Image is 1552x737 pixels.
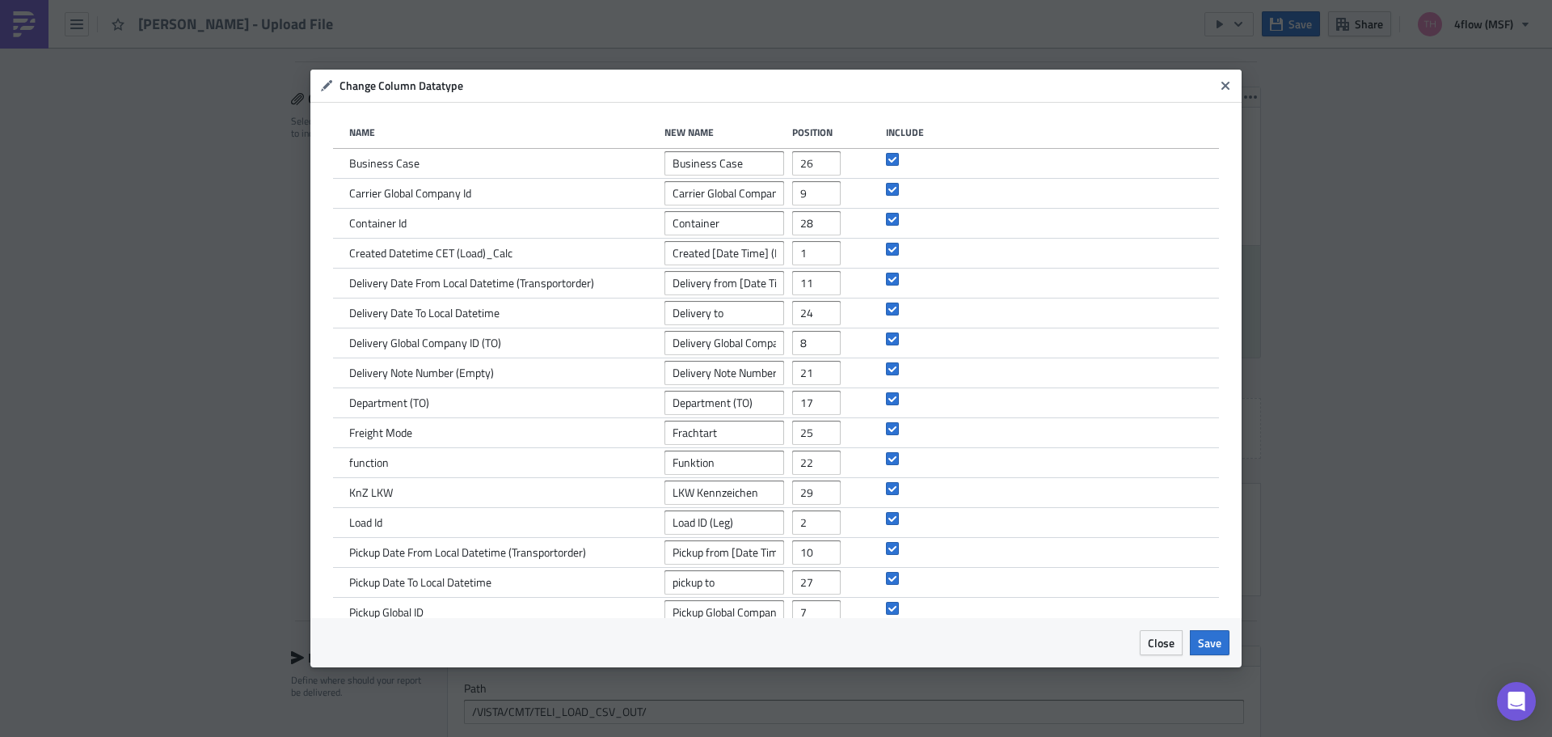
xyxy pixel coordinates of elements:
[1190,630,1229,655] button: Save
[349,336,501,350] span: Delivery Global Company ID (TO)
[349,246,512,260] span: Created Datetime CET (Load)_Calc
[886,126,929,138] div: Include
[1148,634,1175,651] span: Close
[349,276,594,290] span: Delivery Date From Local Datetime (Transportorder)
[349,156,420,171] span: Business Case
[349,426,412,440] span: Freight Mode
[349,366,494,380] span: Delivery Note Number (Empty)
[349,575,491,590] span: Pickup Date To Local Datetime
[1213,74,1238,98] button: Close
[1497,682,1536,721] div: Open Intercom Messenger
[1140,630,1183,655] button: Close
[349,126,656,138] div: Name
[349,515,382,530] span: Load Id
[349,306,500,320] span: Delivery Date To Local Datetime
[339,78,1214,93] h6: Change Column Datatype
[349,396,429,410] span: Department (TO)
[1198,634,1221,651] span: Save
[349,216,407,231] span: Container Id
[349,485,393,500] span: KnZ LKW
[792,126,878,138] div: Position
[349,455,389,470] span: function
[349,545,586,560] span: Pickup Date From Local Datetime (Transportorder)
[664,126,784,138] div: New Name
[349,186,471,201] span: Carrier Global Company Id
[349,605,424,620] span: Pickup Global ID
